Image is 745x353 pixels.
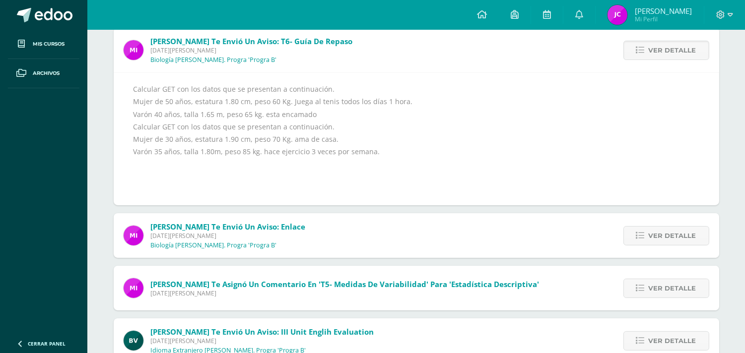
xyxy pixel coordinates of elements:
[649,332,696,350] span: Ver detalle
[151,289,540,297] span: [DATE][PERSON_NAME]
[151,56,277,64] p: Biología [PERSON_NAME]. Progra 'Progra B'
[649,41,696,59] span: Ver detalle
[151,327,374,337] span: [PERSON_NAME] te envió un aviso: III Unit Englih Evaluation
[33,40,65,48] span: Mis cursos
[124,40,143,60] img: e71b507b6b1ebf6fbe7886fc31de659d.png
[124,331,143,351] img: 07bdc07b5f7a5bb3996481c5c7550e72.png
[649,279,696,297] span: Ver detalle
[33,69,60,77] span: Archivos
[134,83,699,195] div: Calcular GET con los datos que se presentan a continuación. Mujer de 50 años, estatura 1.80 cm, p...
[151,36,353,46] span: [PERSON_NAME] te envió un aviso: T6- Guía de repaso
[8,30,79,59] a: Mis cursos
[124,226,143,245] img: e71b507b6b1ebf6fbe7886fc31de659d.png
[151,241,277,249] p: Biología [PERSON_NAME]. Progra 'Progra B'
[151,279,540,289] span: [PERSON_NAME] te asignó un comentario en 'T5- Medidas de variabilidad' para 'Estadística descript...
[28,340,66,347] span: Cerrar panel
[124,278,143,298] img: e71b507b6b1ebf6fbe7886fc31de659d.png
[649,227,696,245] span: Ver detalle
[635,15,692,23] span: Mi Perfil
[151,232,306,240] span: [DATE][PERSON_NAME]
[151,46,353,55] span: [DATE][PERSON_NAME]
[635,6,692,16] span: [PERSON_NAME]
[151,337,374,345] span: [DATE][PERSON_NAME]
[608,5,627,25] img: 4549e869bd1a71b294ac60c510dba8c5.png
[8,59,79,88] a: Archivos
[151,222,306,232] span: [PERSON_NAME] te envió un aviso: enlace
